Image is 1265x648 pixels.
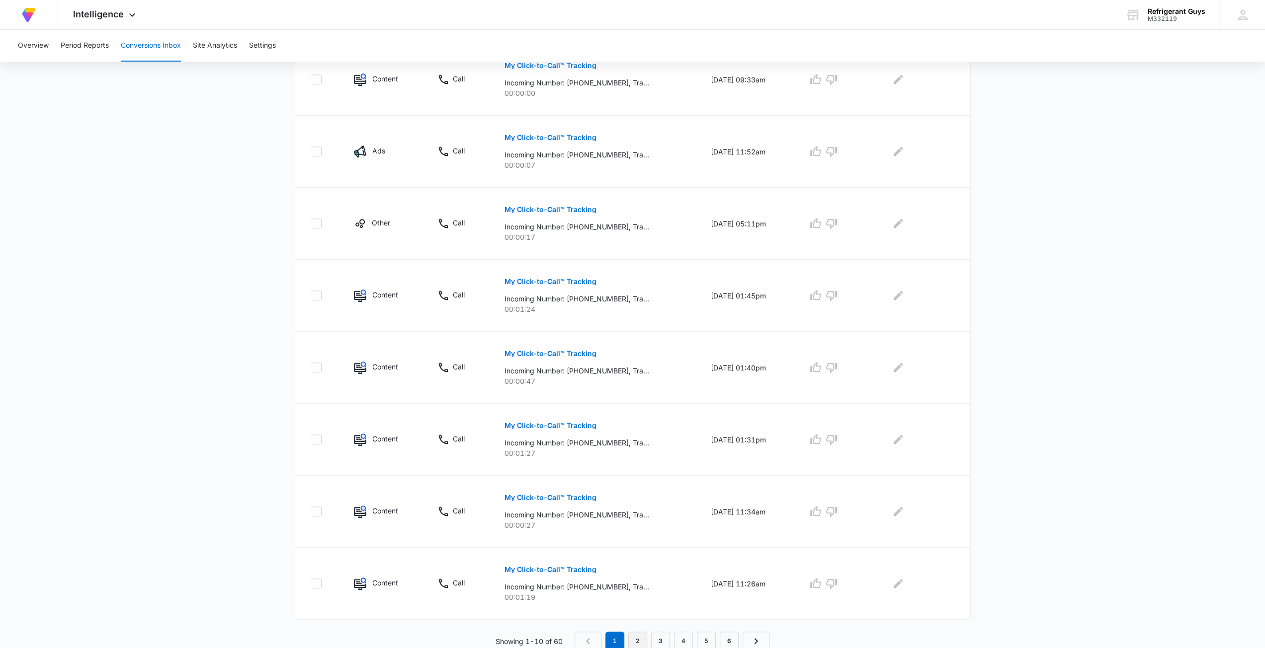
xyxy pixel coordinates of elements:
p: Ads [372,145,385,156]
button: Conversions Inbox [121,30,181,62]
p: Incoming Number: [PHONE_NUMBER], Tracking Number: [PHONE_NUMBER], Ring To: [PHONE_NUMBER], Caller... [505,221,649,232]
td: [DATE] 11:34am [699,476,796,548]
td: [DATE] 01:40pm [699,332,796,404]
button: My Click-to-Call™ Tracking [505,54,596,77]
p: Call [453,145,465,156]
p: Call [453,73,465,84]
p: Call [453,217,465,228]
button: Edit Comments [890,72,906,87]
img: Volusion [20,6,38,24]
button: Site Analytics [193,30,237,62]
p: Content [372,289,398,300]
p: Content [372,577,398,588]
button: My Click-to-Call™ Tracking [505,414,596,437]
p: 00:00:00 [505,88,687,98]
p: 00:01:27 [505,448,687,458]
button: My Click-to-Call™ Tracking [505,198,596,221]
p: Other [372,217,390,228]
p: Incoming Number: [PHONE_NUMBER], Tracking Number: [PHONE_NUMBER], Ring To: [PHONE_NUMBER], Caller... [505,509,649,520]
button: My Click-to-Call™ Tracking [505,486,596,509]
p: My Click-to-Call™ Tracking [505,62,596,69]
button: Edit Comments [890,576,906,591]
button: Edit Comments [890,504,906,519]
p: 00:00:47 [505,376,687,386]
p: Call [453,361,465,372]
p: Incoming Number: [PHONE_NUMBER], Tracking Number: [PHONE_NUMBER], Ring To: [PHONE_NUMBER], Caller... [505,437,649,448]
p: Call [453,289,465,300]
button: My Click-to-Call™ Tracking [505,126,596,149]
p: 00:01:24 [505,304,687,314]
p: Content [372,433,398,444]
p: Incoming Number: [PHONE_NUMBER], Tracking Number: [PHONE_NUMBER], Ring To: [PHONE_NUMBER], Caller... [505,77,649,88]
button: Edit Comments [890,144,906,159]
td: [DATE] 09:33am [699,44,796,116]
div: account id [1148,15,1205,22]
p: Call [453,505,465,516]
p: My Click-to-Call™ Tracking [505,134,596,141]
p: Call [453,433,465,444]
p: Content [372,73,398,84]
button: Edit Comments [890,216,906,231]
td: [DATE] 01:31pm [699,404,796,476]
p: 00:00:27 [505,520,687,530]
button: Settings [249,30,276,62]
p: My Click-to-Call™ Tracking [505,278,596,285]
div: account name [1148,7,1205,15]
button: Edit Comments [890,432,906,447]
button: Overview [18,30,49,62]
span: Intelligence [73,9,124,19]
p: Incoming Number: [PHONE_NUMBER], Tracking Number: [PHONE_NUMBER], Ring To: [PHONE_NUMBER], Caller... [505,365,649,376]
button: My Click-to-Call™ Tracking [505,270,596,293]
td: [DATE] 01:45pm [699,260,796,332]
p: My Click-to-Call™ Tracking [505,422,596,429]
td: [DATE] 11:26am [699,548,796,620]
p: 00:00:07 [505,160,687,170]
button: My Click-to-Call™ Tracking [505,558,596,581]
p: Incoming Number: [PHONE_NUMBER], Tracking Number: [PHONE_NUMBER], Ring To: [PHONE_NUMBER], Caller... [505,293,649,304]
p: My Click-to-Call™ Tracking [505,566,596,573]
button: Period Reports [61,30,109,62]
button: Edit Comments [890,360,906,375]
p: My Click-to-Call™ Tracking [505,494,596,501]
button: Edit Comments [890,288,906,303]
p: Content [372,361,398,372]
p: Incoming Number: [PHONE_NUMBER], Tracking Number: [PHONE_NUMBER], Ring To: [PHONE_NUMBER], Caller... [505,581,649,592]
p: Incoming Number: [PHONE_NUMBER], Tracking Number: [PHONE_NUMBER], Ring To: [PHONE_NUMBER], Caller... [505,149,649,160]
p: Content [372,505,398,516]
p: Call [453,577,465,588]
p: Showing 1-10 of 60 [496,636,563,647]
td: [DATE] 11:52am [699,116,796,188]
p: 00:00:17 [505,232,687,242]
p: 00:01:19 [505,592,687,602]
p: My Click-to-Call™ Tracking [505,206,596,213]
td: [DATE] 05:11pm [699,188,796,260]
button: My Click-to-Call™ Tracking [505,342,596,365]
p: My Click-to-Call™ Tracking [505,350,596,357]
